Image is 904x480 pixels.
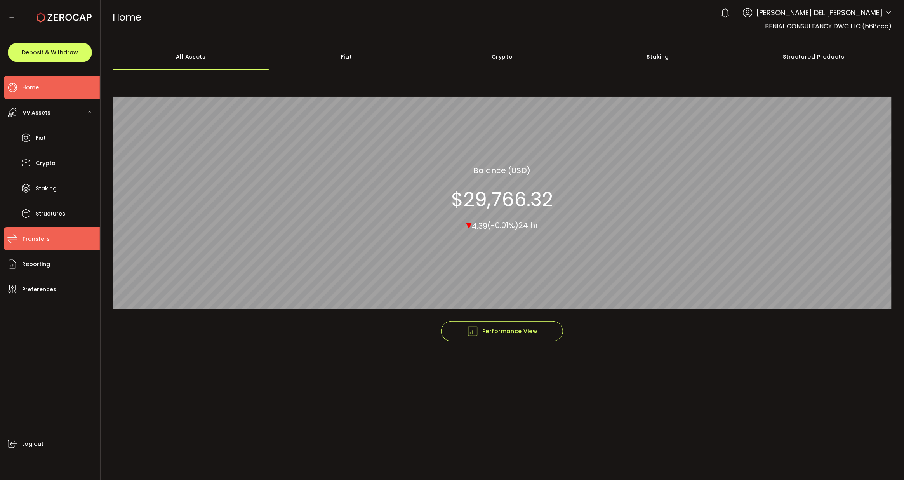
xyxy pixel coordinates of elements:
span: Home [22,82,39,93]
span: ▾ [466,216,472,233]
span: BENIAL CONSULTANCY DWC LLC (b68ccc) [765,22,892,31]
div: Crypto [424,43,580,70]
div: Structured Products [736,43,892,70]
span: Home [113,10,142,24]
span: Performance View [467,325,538,337]
span: Transfers [22,233,50,245]
div: All Assets [113,43,269,70]
span: Staking [36,183,57,194]
div: Staking [580,43,736,70]
span: 4.39 [472,221,487,231]
span: Log out [22,438,43,450]
span: [PERSON_NAME] DEL [PERSON_NAME] [756,7,883,18]
span: Preferences [22,284,56,295]
span: My Assets [22,107,50,118]
span: Reporting [22,259,50,270]
span: Structures [36,208,65,219]
button: Performance View [441,321,563,341]
button: Deposit & Withdraw [8,43,92,62]
div: Fiat [269,43,424,70]
span: 24 hr [518,220,538,231]
span: Fiat [36,132,46,144]
section: Balance (USD) [474,165,531,176]
iframe: Chat Widget [865,443,904,480]
span: Deposit & Withdraw [22,50,78,55]
section: $29,766.32 [451,188,553,211]
span: Crypto [36,158,56,169]
span: (-0.01%) [487,220,518,231]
